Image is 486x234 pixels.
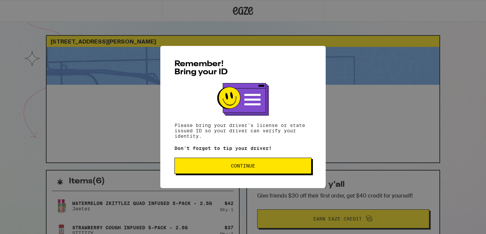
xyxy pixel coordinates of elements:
span: Remember! Bring your ID [174,60,228,76]
p: Please bring your driver's license or state issued ID so your driver can verify your identity. [174,123,312,139]
span: Continue [231,163,255,168]
p: Don't forget to tip your driver! [174,146,312,151]
span: Hi. Need any help? [4,5,49,10]
button: Continue [174,158,312,174]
